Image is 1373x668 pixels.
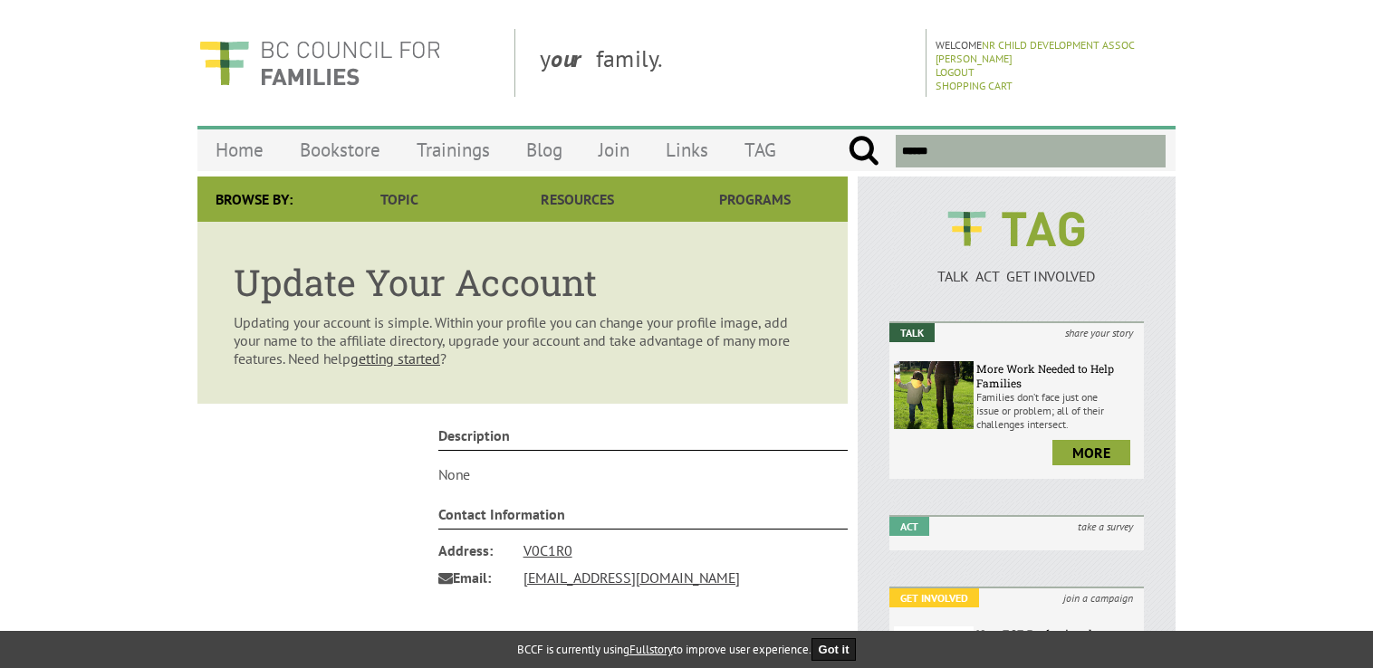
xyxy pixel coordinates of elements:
h6: New ECE Professional Development Bursaries [976,626,1139,655]
a: Blog [508,129,581,171]
h4: Contact Information [438,505,849,530]
i: join a campaign [1052,588,1144,607]
a: more [1052,440,1130,465]
p: Families don’t face just one issue or problem; all of their challenges intersect. [976,390,1139,431]
a: Trainings [398,129,508,171]
p: Welcome [936,38,1170,65]
img: BC Council for FAMILIES [197,29,442,97]
a: V0C1R0 [523,541,572,559]
a: TALK ACT GET INVOLVED [889,249,1144,285]
strong: our [551,43,596,73]
a: Topic [311,177,488,222]
a: NR Child Development Assoc [PERSON_NAME] [936,38,1135,65]
span: Address [438,537,511,564]
a: getting started [350,349,440,367]
a: TAG [726,129,794,171]
h1: Update Your Account [234,258,811,306]
a: Shopping Cart [936,79,1013,92]
a: Logout [936,65,975,79]
a: [EMAIL_ADDRESS][DOMAIN_NAME] [523,568,740,587]
i: take a survey [1067,517,1144,536]
a: Home [197,129,282,171]
h4: Description [438,426,849,451]
input: Submit [848,135,879,167]
article: Updating your account is simple. Within your profile you can change your profile image, add your ... [197,222,848,404]
em: Act [889,517,929,536]
h6: More Work Needed to Help Families [976,361,1139,390]
div: Browse By: [197,177,311,222]
em: Get Involved [889,588,979,607]
p: None [438,465,849,483]
a: Links [648,129,726,171]
i: share your story [1054,323,1144,342]
a: Resources [488,177,666,222]
a: Fullstory [629,642,673,657]
span: Email [438,564,511,591]
a: Programs [667,177,844,222]
p: TALK ACT GET INVOLVED [889,267,1144,285]
a: Join [581,129,648,171]
a: Bookstore [282,129,398,171]
img: BCCF's TAG Logo [935,195,1098,263]
div: y family. [525,29,927,97]
button: Got it [811,638,857,661]
em: Talk [889,323,935,342]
